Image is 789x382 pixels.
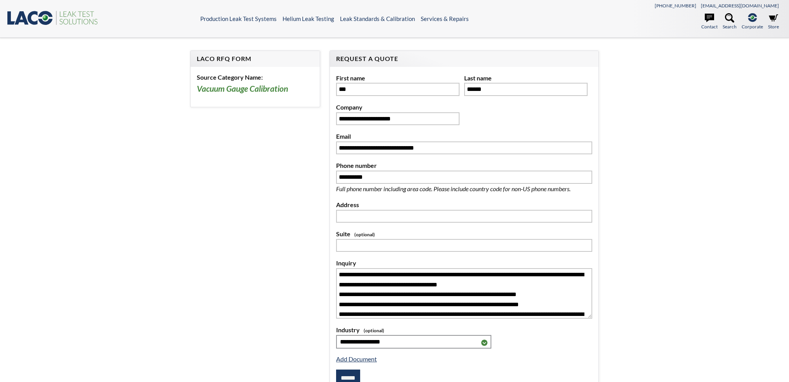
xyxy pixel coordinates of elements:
[701,13,718,30] a: Contact
[336,73,460,83] label: First name
[197,84,314,94] h3: Vacuum Gauge Calibration
[336,229,592,239] label: Suite
[421,15,469,22] a: Services & Repairs
[464,73,588,83] label: Last name
[723,13,737,30] a: Search
[336,160,592,171] label: Phone number
[336,325,592,335] label: Industry
[336,184,592,194] p: Full phone number including area code. Please include country code for non-US phone numbers.
[197,55,314,63] h4: LACO RFQ Form
[336,355,377,363] a: Add Document
[336,131,592,141] label: Email
[655,3,696,9] a: [PHONE_NUMBER]
[336,258,592,268] label: Inquiry
[200,15,277,22] a: Production Leak Test Systems
[336,102,460,112] label: Company
[340,15,415,22] a: Leak Standards & Calibration
[701,3,779,9] a: [EMAIL_ADDRESS][DOMAIN_NAME]
[283,15,334,22] a: Helium Leak Testing
[197,73,263,81] b: Source Category Name:
[336,55,592,63] h4: Request A Quote
[768,13,779,30] a: Store
[742,23,763,30] span: Corporate
[336,200,592,210] label: Address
